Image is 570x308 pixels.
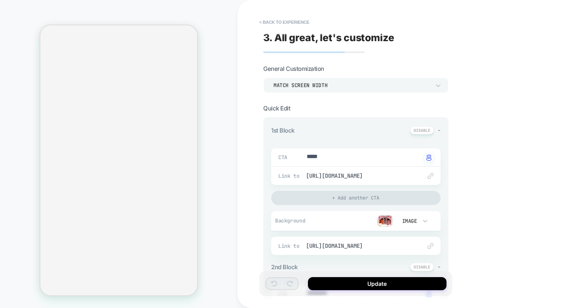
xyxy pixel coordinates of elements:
span: Link to [278,243,302,249]
button: < Back to experience [255,16,313,29]
img: edit with ai [426,154,431,161]
span: - [438,126,441,134]
img: edit [427,173,433,179]
div: + Add another CTA [271,191,441,205]
span: [URL][DOMAIN_NAME] [306,172,414,179]
span: 2nd Block [271,263,298,271]
span: General Customization [263,65,324,72]
span: 3. All great, let's customize [263,32,394,44]
span: - [438,263,441,270]
span: Background [275,217,314,224]
img: preview [377,215,393,227]
div: Match Screen Width [274,82,430,89]
span: [URL][DOMAIN_NAME] [306,242,414,249]
button: Update [308,277,446,290]
div: Image [401,218,417,224]
span: Quick Edit [263,105,290,112]
span: CTA [278,154,288,161]
span: 1st Block [271,127,295,134]
img: edit [427,243,433,249]
span: Link to [278,173,302,179]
